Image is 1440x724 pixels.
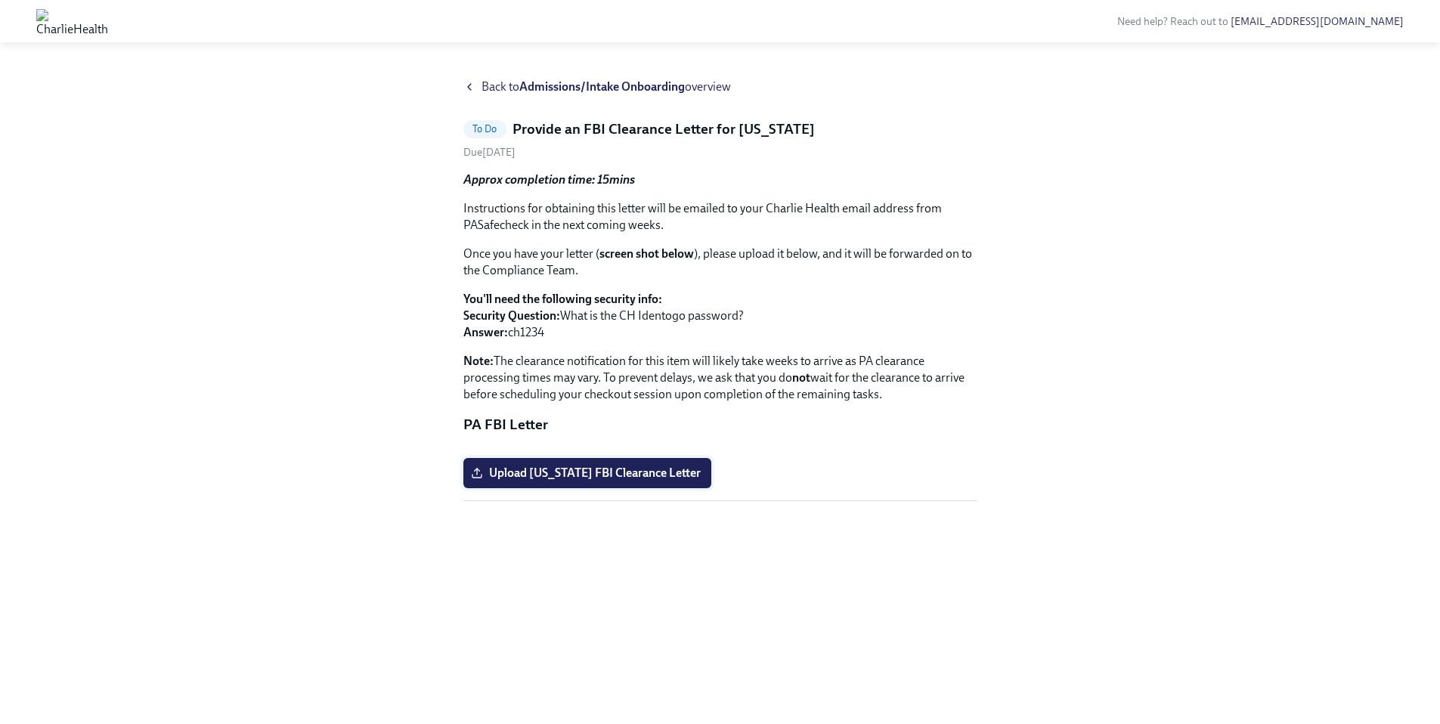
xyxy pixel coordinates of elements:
strong: not [792,370,810,385]
a: Back toAdmissions/Intake Onboardingoverview [463,79,977,95]
p: Once you have your letter ( ), please upload it below, and it will be forwarded on to the Complia... [463,246,977,279]
p: The clearance notification for this item will likely take weeks to arrive as PA clearance process... [463,353,977,403]
span: Thursday, October 2nd 2025, 7:00 am [463,146,516,159]
span: Upload [US_STATE] FBI Clearance Letter [474,466,701,481]
label: Upload [US_STATE] FBI Clearance Letter [463,458,711,488]
strong: Note: [463,354,494,368]
strong: Admissions/Intake Onboarding [519,79,685,94]
span: Need help? Reach out to [1117,15,1404,28]
h5: Provide an FBI Clearance Letter for [US_STATE] [513,119,815,139]
strong: You'll need the following security info: [463,292,662,306]
span: Back to overview [482,79,731,95]
strong: Approx completion time: 15mins [463,172,635,187]
p: Instructions for obtaining this letter will be emailed to your Charlie Health email address from ... [463,200,977,234]
img: CharlieHealth [36,9,108,33]
strong: Security Question: [463,308,560,323]
strong: Answer: [463,325,508,339]
p: What is the CH Identogo password? ch1234 [463,291,977,341]
span: To Do [463,123,506,135]
strong: screen shot below [599,246,694,261]
p: PA FBI Letter [463,415,977,435]
a: [EMAIL_ADDRESS][DOMAIN_NAME] [1231,15,1404,28]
